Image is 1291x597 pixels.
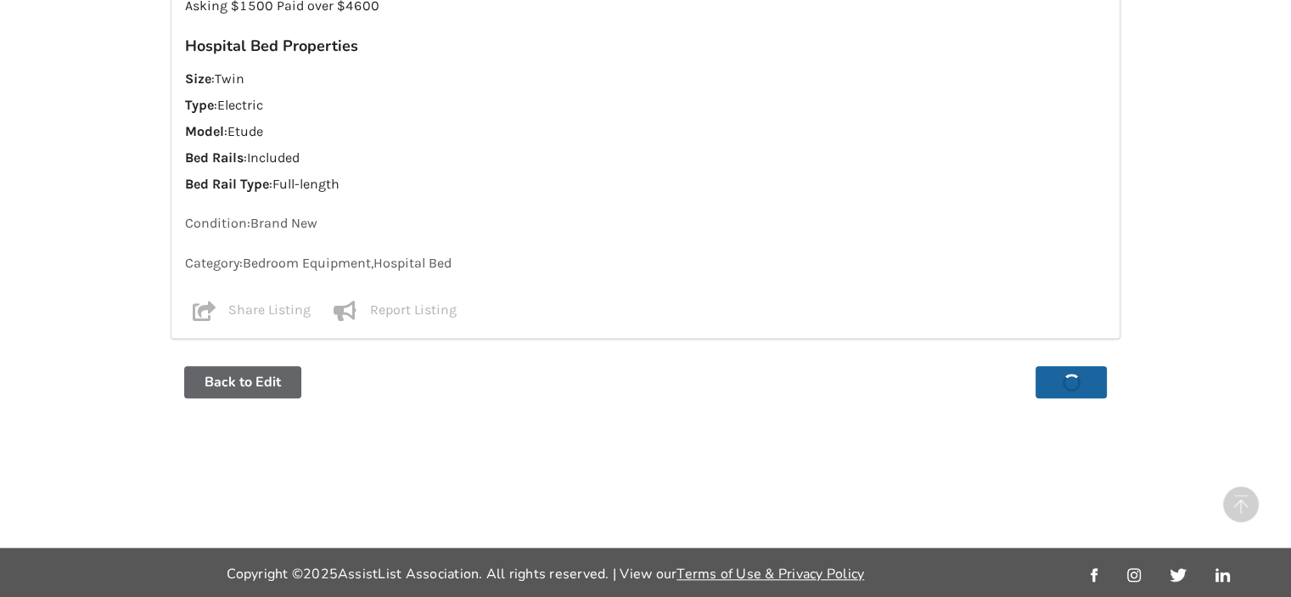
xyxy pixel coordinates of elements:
strong: Model [185,123,224,139]
h3: Hospital Bed Properties [185,37,1106,56]
img: facebook_link [1091,568,1097,582]
img: instagram_link [1127,568,1141,582]
strong: Size [185,70,211,87]
p: : Twin [185,70,1106,89]
button: Save [1036,366,1107,398]
a: Terms of Use & Privacy Policy [676,565,864,583]
strong: Type [185,97,214,113]
p: Report Listing [370,301,457,321]
p: Category: Bedroom Equipment , Hospital Bed [185,254,1106,273]
img: twitter_link [1170,568,1186,582]
strong: Bed Rails [185,149,244,166]
p: : Full-length [185,175,1106,194]
button: Back to Edit [184,366,301,398]
p: : Included [185,149,1106,168]
strong: Bed Rail Type [185,176,269,192]
p: : Etude [185,122,1106,142]
p: : Electric [185,96,1106,115]
img: linkedin_link [1215,568,1230,582]
p: Condition: Brand New [185,214,1106,234]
